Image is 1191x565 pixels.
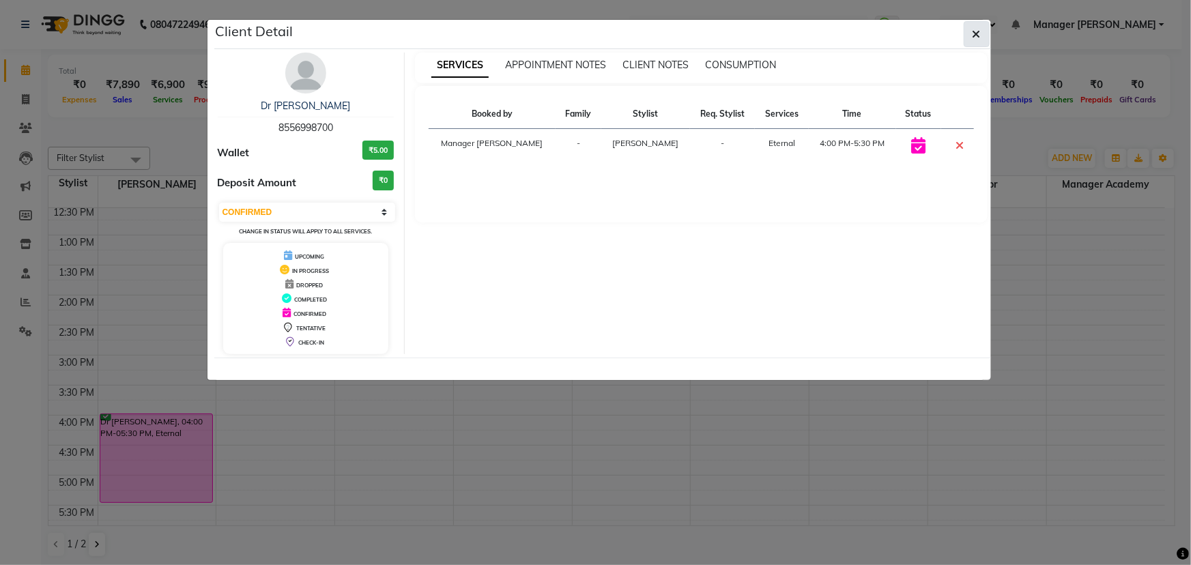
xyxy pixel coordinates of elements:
span: COMPLETED [294,296,327,303]
td: Manager [PERSON_NAME] [429,129,556,164]
h3: ₹5.00 [362,141,394,160]
span: Wallet [218,145,250,161]
th: Status [896,100,942,129]
span: [PERSON_NAME] [612,138,678,148]
a: Dr [PERSON_NAME] [261,100,350,112]
td: - [556,129,601,164]
div: Eternal [763,137,800,149]
th: Req. Stylist [690,100,756,129]
th: Booked by [429,100,556,129]
span: CONFIRMED [293,310,326,317]
td: 4:00 PM-5:30 PM [809,129,896,164]
th: Family [556,100,601,129]
h3: ₹0 [373,171,394,190]
span: APPOINTMENT NOTES [505,59,606,71]
th: Time [809,100,896,129]
span: 8556998700 [278,121,333,134]
span: CONSUMPTION [705,59,776,71]
span: CHECK-IN [298,339,324,346]
span: CLIENT NOTES [622,59,689,71]
th: Services [755,100,808,129]
span: SERVICES [431,53,489,78]
span: TENTATIVE [296,325,326,332]
span: Deposit Amount [218,175,297,191]
img: avatar [285,53,326,93]
h5: Client Detail [216,21,293,42]
span: IN PROGRESS [292,267,329,274]
span: UPCOMING [295,253,324,260]
small: Change in status will apply to all services. [239,228,372,235]
th: Stylist [601,100,690,129]
span: DROPPED [296,282,323,289]
td: - [690,129,756,164]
